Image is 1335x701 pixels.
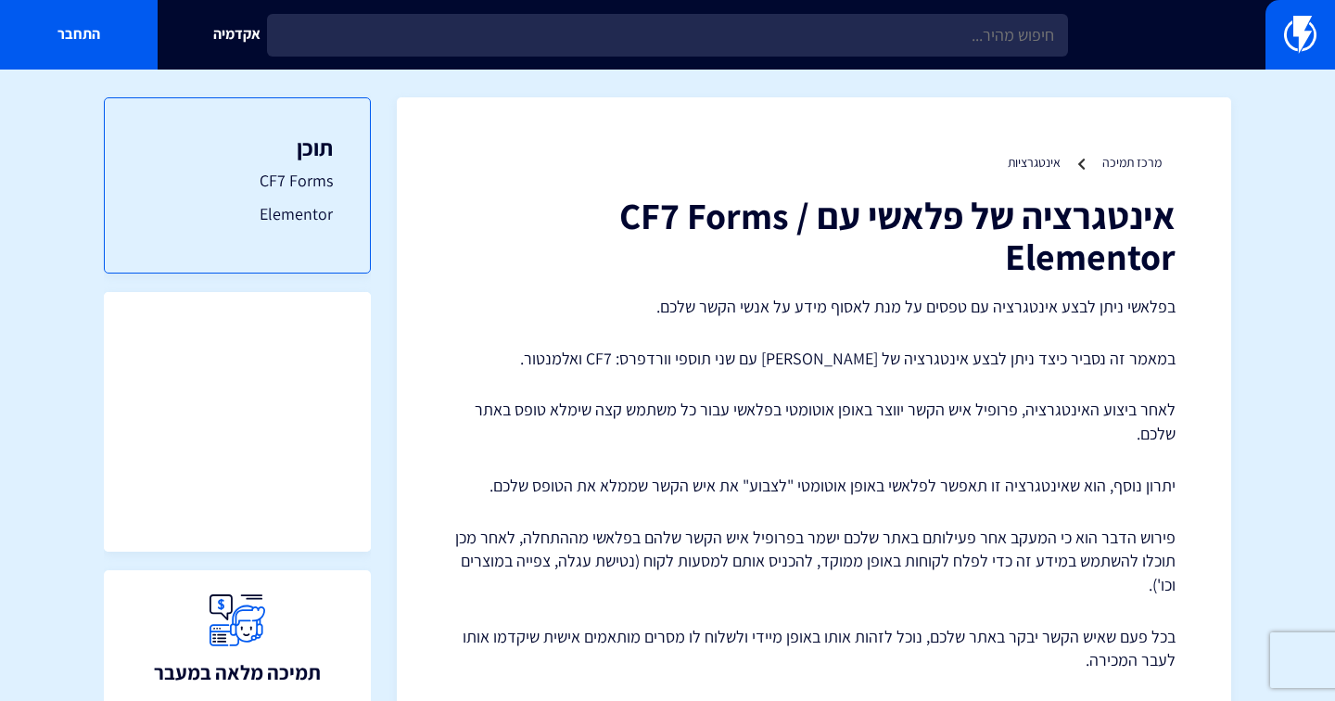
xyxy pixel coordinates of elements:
[452,526,1176,597] p: פירוש הדבר הוא כי המעקב אחר פעילותם באתר שלכם ישמר בפרופיל איש הקשר שלהם בפלאשי מההתחלה, לאחר מכן...
[142,135,333,159] h3: תוכן
[452,347,1176,371] p: במאמר זה נסביר כיצד ניתן לבצע אינטגרציה של [PERSON_NAME] עם שני תוספי וורדפרס: CF7 ואלמנטור.
[154,661,321,683] h3: תמיכה מלאה במעבר
[452,195,1176,276] h1: אינטגרציה של פלאשי עם CF7 Forms / Elementor
[1008,154,1061,171] a: אינטגרציות
[142,202,333,226] a: Elementor
[1102,154,1162,171] a: מרכז תמיכה
[142,169,333,193] a: CF7 Forms
[452,295,1176,319] p: בפלאשי ניתן לבצע אינטגרציה עם טפסים על מנת לאסוף מידע על אנשי הקשר שלכם.
[452,398,1176,445] p: לאחר ביצוע האינטגרציה, פרופיל איש הקשר יווצר באופן אוטומטי בפלאשי עבור כל משתמש קצה שימלא טופס בא...
[267,14,1068,57] input: חיפוש מהיר...
[452,625,1176,672] p: בכל פעם שאיש הקשר יבקר באתר שלכם, נוכל לזהות אותו באופן מיידי ולשלוח לו מסרים מותאמים אישית שיקדמ...
[452,474,1176,498] p: יתרון נוסף, הוא שאינטגרציה זו תאפשר לפלאשי באופן אוטומטי "לצבוע" את איש הקשר שממלא את הטופס שלכם.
